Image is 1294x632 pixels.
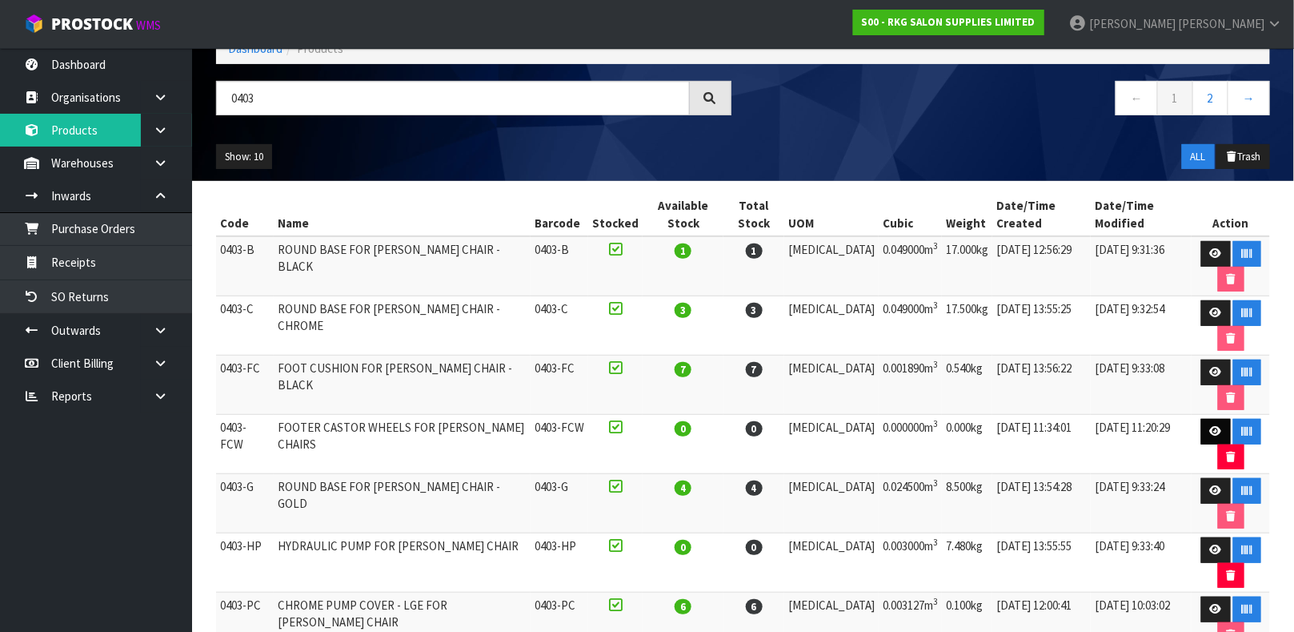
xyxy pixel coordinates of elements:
td: [MEDICAL_DATA] [784,474,879,533]
th: Code [216,193,274,236]
td: [MEDICAL_DATA] [784,236,879,296]
td: 8.500kg [942,474,992,533]
td: ROUND BASE FOR [PERSON_NAME] CHAIR - BLACK [274,236,531,296]
span: ProStock [51,14,133,34]
td: ROUND BASE FOR [PERSON_NAME] CHAIR - CHROME [274,296,531,356]
small: WMS [136,18,161,33]
td: 0.003000m [879,533,942,593]
td: [DATE] 11:20:29 [1091,415,1192,474]
sup: 3 [933,359,938,370]
a: 2 [1192,81,1228,115]
a: S00 - RKG SALON SUPPLIES LIMITED [853,10,1044,35]
span: 4 [746,481,763,496]
td: FOOTER CASTOR WHEELS FOR [PERSON_NAME] CHAIRS [274,415,531,474]
td: [DATE] 9:33:24 [1091,474,1192,533]
sup: 3 [933,477,938,489]
th: Name [274,193,531,236]
th: Cubic [879,193,942,236]
sup: 3 [933,596,938,607]
button: ALL [1182,144,1215,170]
span: 0 [746,421,763,437]
th: Barcode [531,193,588,236]
a: ← [1116,81,1158,115]
td: 0.049000m [879,296,942,356]
span: 7 [746,362,763,377]
th: Date/Time Created [992,193,1091,236]
sup: 3 [933,418,938,429]
td: [DATE] 9:32:54 [1091,296,1192,356]
sup: 3 [933,537,938,548]
td: 0.024500m [879,474,942,533]
td: 0.540kg [942,356,992,415]
a: → [1228,81,1270,115]
td: 7.480kg [942,533,992,593]
td: [DATE] 12:56:29 [992,236,1091,296]
span: [PERSON_NAME] [1089,16,1176,31]
span: 7 [675,362,691,377]
td: 0.000kg [942,415,992,474]
td: [DATE] 9:31:36 [1091,236,1192,296]
span: 3 [675,303,691,318]
td: [DATE] 13:55:25 [992,296,1091,356]
strong: S00 - RKG SALON SUPPLIES LIMITED [862,15,1036,29]
span: 6 [675,599,691,614]
td: 0403-FC [531,356,588,415]
td: 17.500kg [942,296,992,356]
sup: 3 [933,300,938,311]
input: Search products [216,81,690,115]
td: 0403-C [531,296,588,356]
td: [MEDICAL_DATA] [784,296,879,356]
span: 3 [746,303,763,318]
sup: 3 [933,240,938,252]
th: Weight [942,193,992,236]
td: [MEDICAL_DATA] [784,356,879,415]
span: 1 [746,244,763,259]
td: 17.000kg [942,236,992,296]
span: 0 [675,540,691,555]
a: 1 [1157,81,1193,115]
td: 0403-B [216,236,274,296]
td: 0403-HP [216,533,274,593]
th: UOM [784,193,879,236]
td: 0.000000m [879,415,942,474]
td: 0403-B [531,236,588,296]
td: 0.049000m [879,236,942,296]
span: 0 [675,421,691,437]
span: 6 [746,599,763,614]
td: 0403-G [216,474,274,533]
td: [MEDICAL_DATA] [784,533,879,593]
img: cube-alt.png [24,14,44,34]
span: 4 [675,481,691,496]
th: Date/Time Modified [1091,193,1192,236]
td: 0403-G [531,474,588,533]
td: [DATE] 9:33:40 [1091,533,1192,593]
button: Show: 10 [216,144,272,170]
td: [MEDICAL_DATA] [784,415,879,474]
td: 0403-HP [531,533,588,593]
nav: Page navigation [755,81,1271,120]
button: Trash [1216,144,1270,170]
td: FOOT CUSHION FOR [PERSON_NAME] CHAIR - BLACK [274,356,531,415]
th: Total Stock [723,193,784,236]
td: [DATE] 13:56:22 [992,356,1091,415]
td: 0403-FCW [216,415,274,474]
td: HYDRAULIC PUMP FOR [PERSON_NAME] CHAIR [274,533,531,593]
td: 0403-FC [216,356,274,415]
td: 0403-FCW [531,415,588,474]
td: [DATE] 13:54:28 [992,474,1091,533]
th: Action [1192,193,1270,236]
td: [DATE] 13:55:55 [992,533,1091,593]
th: Available Stock [643,193,723,236]
th: Stocked [588,193,643,236]
span: [PERSON_NAME] [1178,16,1264,31]
td: [DATE] 9:33:08 [1091,356,1192,415]
span: 0 [746,540,763,555]
td: 0403-C [216,296,274,356]
td: 0.001890m [879,356,942,415]
td: [DATE] 11:34:01 [992,415,1091,474]
td: ROUND BASE FOR [PERSON_NAME] CHAIR - GOLD [274,474,531,533]
span: 1 [675,244,691,259]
